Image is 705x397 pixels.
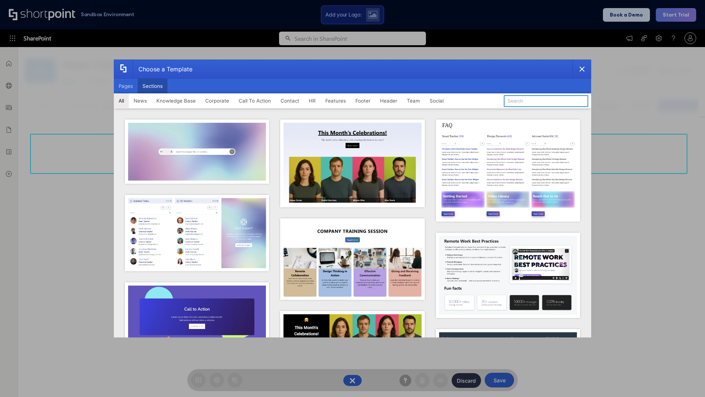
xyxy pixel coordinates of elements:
[504,95,588,107] input: Search
[668,362,705,397] iframe: Chat Widget
[133,60,192,78] div: Choose a Template
[138,79,167,93] button: Sections
[304,93,321,108] button: HR
[375,93,402,108] button: Header
[114,79,138,93] button: Pages
[129,93,152,108] button: News
[402,93,425,108] button: Team
[200,93,234,108] button: Corporate
[276,93,304,108] button: Contact
[114,93,129,108] button: All
[425,93,448,108] button: Social
[321,93,351,108] button: Features
[114,60,591,337] div: template selector
[234,93,276,108] button: Call To Action
[351,93,375,108] button: Footer
[152,93,200,108] button: Knowledge Base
